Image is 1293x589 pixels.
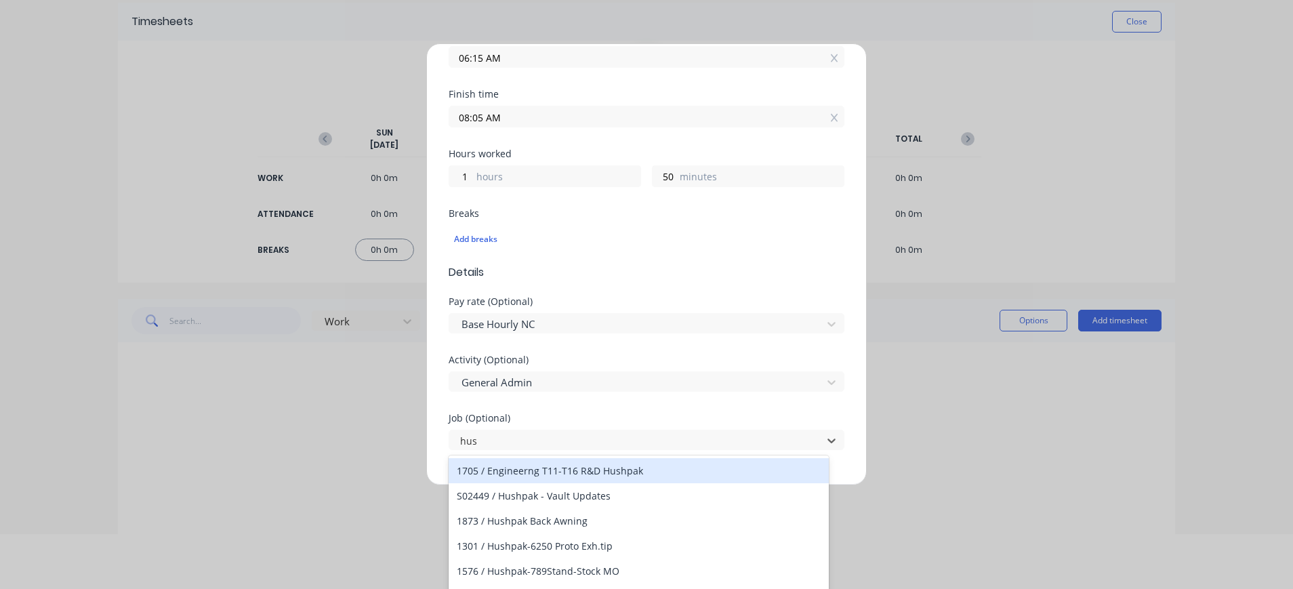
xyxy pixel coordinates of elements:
div: S02449 / Hushpak - Vault Updates [449,483,829,508]
input: 0 [653,166,676,186]
div: Hours worked [449,149,844,159]
div: Pay rate (Optional) [449,297,844,306]
div: Activity (Optional) [449,355,844,365]
div: Job (Optional) [449,413,844,423]
div: 1705 / Engineerng T11-T16 R&D Hushpak [449,458,829,483]
div: Finish time [449,89,844,99]
label: minutes [680,169,844,186]
div: 1301 / Hushpak-6250 Proto Exh.tip [449,533,829,558]
span: Details [449,264,844,281]
label: hours [476,169,640,186]
div: 1576 / Hushpak-789Stand-Stock MO [449,558,829,584]
div: Breaks [449,209,844,218]
input: 0 [449,166,473,186]
div: 1873 / Hushpak Back Awning [449,508,829,533]
div: Add breaks [454,230,839,248]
